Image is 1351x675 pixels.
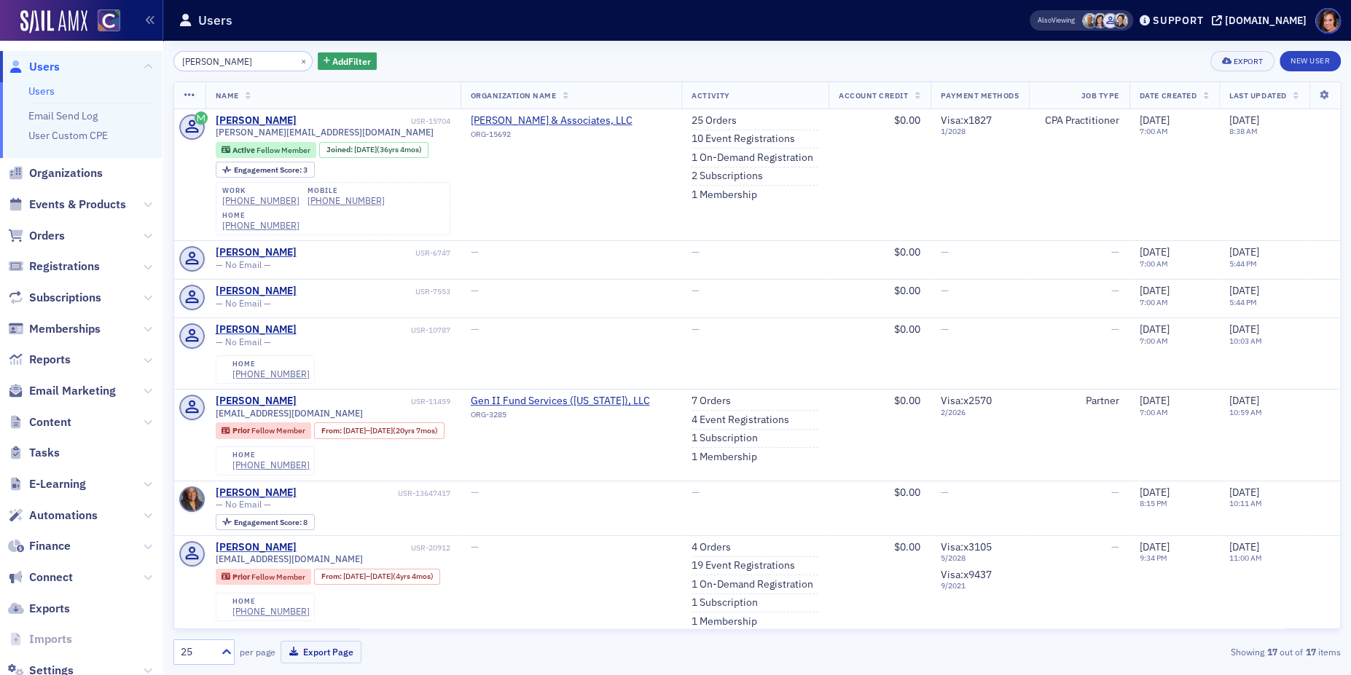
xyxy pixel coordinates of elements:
time: 8:38 AM [1229,126,1258,136]
span: [EMAIL_ADDRESS][DOMAIN_NAME] [216,553,363,564]
span: Engagement Score : [234,165,303,175]
a: Connect [8,569,73,585]
time: 7:00 AM [1140,297,1168,307]
a: 4 Event Registrations [692,414,789,427]
a: 19 Event Registrations [692,559,795,572]
span: Organizations [29,165,103,181]
span: [DATE] [1229,486,1259,499]
a: 1 Membership [692,615,757,628]
div: ORG-15692 [471,130,633,144]
span: — [471,284,479,297]
a: 1 Subscription [692,596,758,609]
span: [EMAIL_ADDRESS][DOMAIN_NAME] [216,408,363,419]
a: New User [1280,51,1341,71]
a: Email Send Log [28,109,98,122]
span: [DATE] [1229,114,1259,127]
span: Account Credit [839,90,908,100]
span: — [1111,245,1119,258]
div: USR-10787 [299,325,450,335]
span: Organization Name [471,90,557,100]
span: $0.00 [894,486,920,499]
time: 9:34 PM [1140,553,1167,563]
a: 10 Event Registrations [692,133,795,146]
div: [PERSON_NAME] [216,285,297,298]
a: [PHONE_NUMBER] [308,195,385,206]
a: Registrations [8,258,100,275]
a: Finance [8,538,71,554]
span: Visa : x9437 [941,568,992,581]
a: Events & Products [8,197,126,213]
span: [DATE] [1140,486,1170,499]
a: 1 Membership [692,189,757,202]
span: Automations [29,508,98,524]
div: CPA Practitioner [1039,114,1119,127]
div: USR-13647417 [299,489,450,498]
a: 1 Subscription [692,432,758,445]
a: Automations [8,508,98,524]
a: Imports [8,631,72,647]
time: 7:00 AM [1140,126,1168,136]
span: — [471,245,479,258]
input: Search… [173,51,313,71]
a: [PERSON_NAME] [216,323,297,336]
div: 8 [234,518,308,526]
span: 9 / 2021 [941,581,1019,591]
span: $0.00 [894,114,920,127]
a: Prior Fellow Member [222,426,305,435]
span: Users [29,59,60,75]
span: — No Email — [216,336,271,347]
a: Active Fellow Member [222,145,310,154]
span: E-Learning [29,476,86,492]
div: Prior: Prior: Fellow Member [216,422,312,438]
time: 5:44 PM [1229,297,1257,307]
a: Prior Fellow Member [222,572,305,581]
span: Visa : x2570 [941,394,992,407]
a: Orders [8,228,65,244]
button: Export [1210,51,1274,71]
span: Email Marketing [29,383,116,399]
span: [DATE] [1140,114,1170,127]
a: [PHONE_NUMBER] [232,606,310,617]
span: Registrations [29,258,100,275]
a: 25 Orders [692,114,737,127]
span: [DATE] [1140,540,1170,553]
div: USR-7553 [299,287,450,296]
span: — No Email — [216,298,271,309]
div: USR-6747 [299,248,450,258]
div: Partner [1039,395,1119,408]
span: Orders [29,228,65,244]
span: [DATE] [369,425,392,435]
time: 11:00 AM [1229,553,1262,563]
a: [PHONE_NUMBER] [222,220,299,231]
span: — [692,486,700,499]
a: [PHONE_NUMBER] [232,368,310,379]
div: – (4yrs 4mos) [342,572,433,581]
span: — [471,323,479,336]
span: [DATE] [1140,284,1170,297]
a: [PERSON_NAME] [216,541,297,554]
span: Add Filter [332,55,371,68]
div: From: 2019-12-30 00:00:00 [314,569,440,585]
span: — [941,486,949,499]
span: Activity [692,90,729,100]
span: $0.00 [894,323,920,336]
span: Visa : x1827 [941,114,992,127]
span: [DATE] [1140,323,1170,336]
span: $0.00 [894,284,920,297]
a: [PERSON_NAME] [216,395,297,408]
time: 7:00 AM [1140,407,1168,417]
span: [DATE] [1229,394,1259,407]
div: [PERSON_NAME] [216,246,297,259]
div: USR-15704 [299,117,450,126]
label: per page [240,645,275,658]
time: 7:00 AM [1140,258,1168,269]
div: USR-20912 [299,543,450,553]
span: Tasks [29,445,60,461]
span: Derrol Moorhead [1082,13,1097,28]
span: Name [216,90,239,100]
div: – (20yrs 7mos) [342,426,437,435]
